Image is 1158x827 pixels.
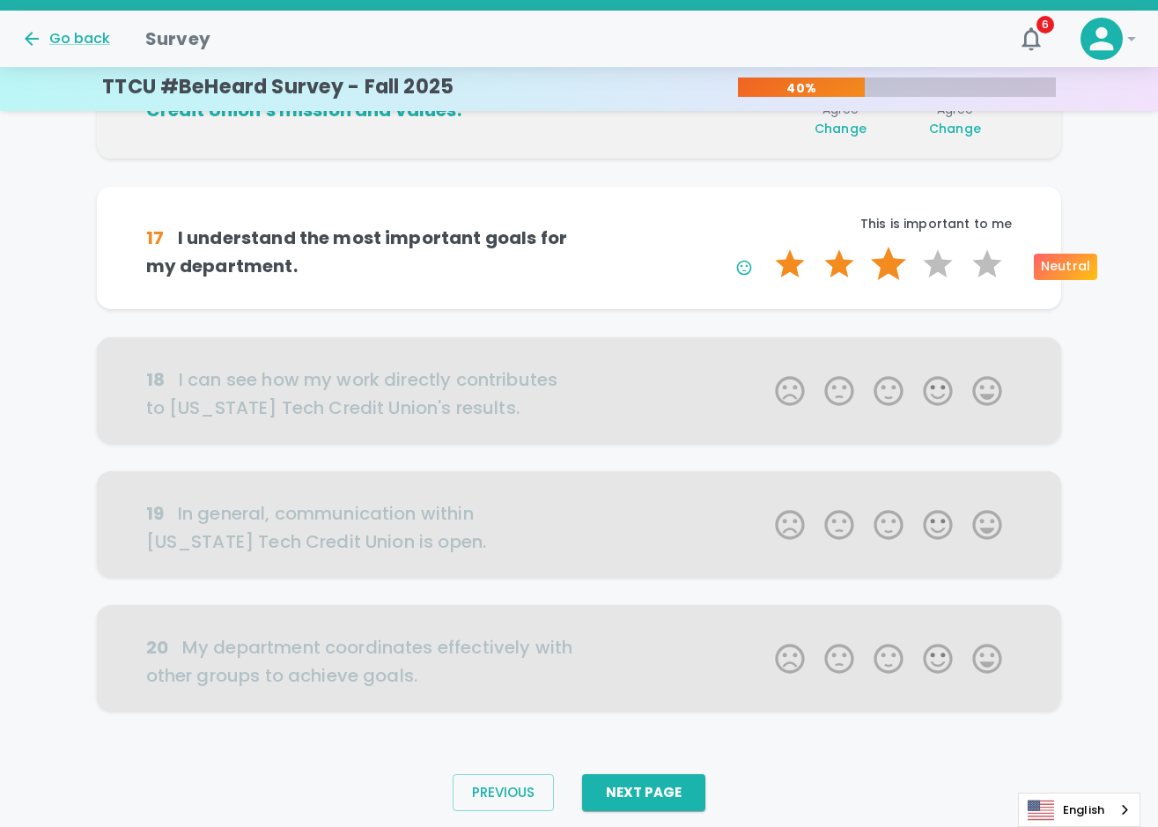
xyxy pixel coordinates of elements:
[738,79,865,97] p: 40%
[582,774,705,811] button: Next Page
[1036,16,1054,33] span: 6
[1019,794,1140,826] a: English
[815,120,867,137] span: Change
[21,28,110,49] button: Go back
[929,120,981,137] span: Change
[1018,793,1140,827] div: Language
[579,215,1013,233] p: This is important to me
[1018,793,1140,827] aside: Language selected: English
[1034,254,1097,280] div: Neutral
[146,224,579,280] h6: I understand the most important goals for my department.
[146,224,164,252] div: 17
[145,25,210,53] h1: Survey
[102,75,454,100] h4: TTCU #BeHeard Survey - Fall 2025
[453,774,554,811] button: Previous
[1010,18,1052,60] button: 6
